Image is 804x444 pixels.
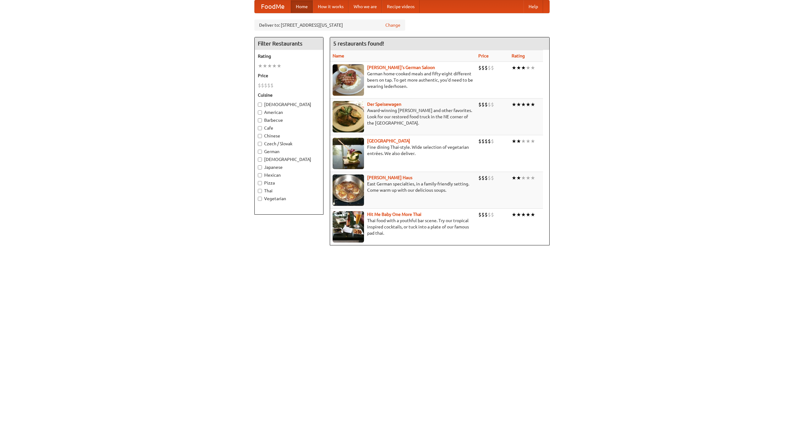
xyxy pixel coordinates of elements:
p: Award-winning [PERSON_NAME] and other favorites. Look for our restored food truck in the NE corne... [333,107,473,126]
img: satay.jpg [333,138,364,169]
li: ★ [512,211,516,218]
li: $ [261,82,264,89]
li: ★ [512,138,516,145]
li: $ [485,174,488,181]
img: speisewagen.jpg [333,101,364,132]
li: ★ [521,211,526,218]
li: $ [481,211,485,218]
li: ★ [263,62,267,69]
label: Cafe [258,125,320,131]
p: Thai food with a youthful bar scene. Try our tropical inspired cocktails, or tuck into a plate of... [333,217,473,236]
label: Thai [258,188,320,194]
label: Chinese [258,133,320,139]
li: $ [485,211,488,218]
b: [GEOGRAPHIC_DATA] [367,138,410,143]
li: $ [478,174,481,181]
li: $ [478,138,481,145]
img: babythai.jpg [333,211,364,243]
label: [DEMOGRAPHIC_DATA] [258,156,320,163]
li: $ [491,138,494,145]
li: ★ [516,101,521,108]
li: $ [478,211,481,218]
h5: Rating [258,53,320,59]
p: German home-cooked meals and fifty-eight different beers on tap. To get more authentic, you'd nee... [333,71,473,89]
img: kohlhaus.jpg [333,174,364,206]
a: How it works [313,0,349,13]
li: $ [488,101,491,108]
li: ★ [526,211,530,218]
input: Mexican [258,173,262,177]
li: $ [481,138,485,145]
input: [DEMOGRAPHIC_DATA] [258,158,262,162]
li: $ [481,174,485,181]
li: $ [485,101,488,108]
input: Pizza [258,181,262,185]
li: $ [267,82,270,89]
li: ★ [272,62,277,69]
li: ★ [521,101,526,108]
input: Vegetarian [258,197,262,201]
h4: Filter Restaurants [255,37,323,50]
input: Japanese [258,165,262,169]
input: Chinese [258,134,262,138]
li: $ [491,101,494,108]
li: ★ [521,138,526,145]
li: $ [491,211,494,218]
input: American [258,110,262,115]
li: $ [481,101,485,108]
a: Price [478,53,489,58]
h5: Price [258,72,320,79]
label: German [258,148,320,155]
input: Czech / Slovak [258,142,262,146]
li: ★ [267,62,272,69]
p: Fine dining Thai-style. Wide selection of vegetarian entrées. We also deliver. [333,144,473,157]
label: [DEMOGRAPHIC_DATA] [258,101,320,108]
li: $ [488,138,491,145]
li: ★ [530,211,535,218]
li: $ [270,82,274,89]
label: Mexican [258,172,320,178]
p: East German specialties, in a family-friendly setting. Come warm up with our delicious soups. [333,181,473,193]
li: ★ [516,174,521,181]
li: ★ [516,64,521,71]
li: $ [488,211,491,218]
a: Help [524,0,543,13]
a: Rating [512,53,525,58]
li: $ [488,64,491,71]
a: Recipe videos [382,0,420,13]
a: Home [291,0,313,13]
li: ★ [530,101,535,108]
input: Barbecue [258,118,262,122]
a: Who we are [349,0,382,13]
li: ★ [516,211,521,218]
a: Der Speisewagen [367,102,401,107]
li: ★ [512,101,516,108]
label: Czech / Slovak [258,141,320,147]
li: $ [478,64,481,71]
li: ★ [530,174,535,181]
li: $ [485,64,488,71]
label: American [258,109,320,115]
li: ★ [526,174,530,181]
li: ★ [277,62,281,69]
li: ★ [512,64,516,71]
a: Change [385,22,400,28]
li: $ [478,101,481,108]
li: ★ [526,138,530,145]
input: German [258,150,262,154]
li: $ [491,64,494,71]
a: [PERSON_NAME]'s German Saloon [367,65,435,70]
li: $ [488,174,491,181]
li: ★ [521,174,526,181]
b: [PERSON_NAME] Haus [367,175,412,180]
label: Vegetarian [258,195,320,202]
input: Cafe [258,126,262,130]
li: ★ [530,138,535,145]
h5: Cuisine [258,92,320,98]
a: Name [333,53,344,58]
li: ★ [526,101,530,108]
li: $ [264,82,267,89]
a: Hit Me Baby One More Thai [367,212,421,217]
li: $ [481,64,485,71]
